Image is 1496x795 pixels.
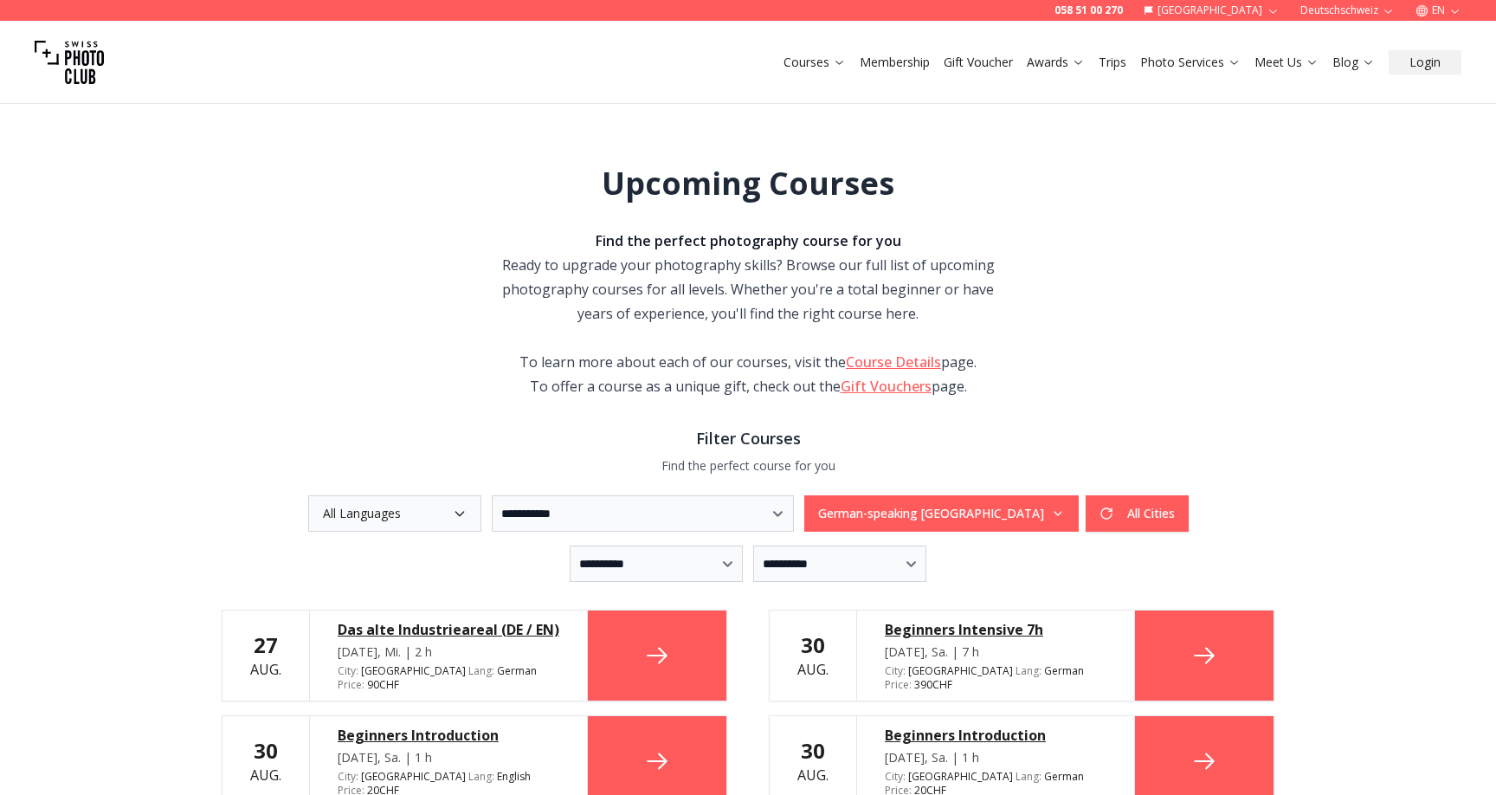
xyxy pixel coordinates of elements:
[1099,54,1126,71] a: Trips
[783,54,846,71] a: Courses
[777,50,853,74] button: Courses
[804,495,1079,532] button: German-speaking [GEOGRAPHIC_DATA]
[1133,50,1248,74] button: Photo Services
[885,619,1106,640] a: Beginners Intensive 7h
[1332,54,1375,71] a: Blog
[596,231,901,250] strong: Find the perfect photography course for you
[338,643,559,661] div: [DATE], Mi. | 2 h
[860,54,930,71] a: Membership
[338,769,358,784] span: City :
[250,737,281,785] div: Aug.
[222,426,1274,450] h3: Filter Courses
[338,677,364,692] span: Price :
[468,663,494,678] span: Lang :
[338,725,559,746] a: Beginners Introduction
[937,50,1020,74] button: Gift Voucher
[250,631,281,680] div: Aug.
[1248,50,1325,74] button: Meet Us
[602,166,894,201] h1: Upcoming Courses
[338,619,559,640] a: Das alte Industrieareal (DE / EN)
[338,749,559,766] div: [DATE], Sa. | 1 h
[853,50,937,74] button: Membership
[797,737,829,785] div: Aug.
[222,457,1274,475] p: Find the perfect course for you
[499,350,997,398] div: To learn more about each of our courses, visit the page. To offer a course as a unique gift, chec...
[338,663,358,678] span: City :
[801,736,825,765] b: 30
[1016,769,1041,784] span: Lang :
[338,664,559,692] div: [GEOGRAPHIC_DATA] 90 CHF
[497,664,537,678] span: German
[35,28,104,97] img: Swiss photo club
[254,736,278,765] b: 30
[1016,663,1041,678] span: Lang :
[885,664,1106,692] div: [GEOGRAPHIC_DATA] 390 CHF
[1020,50,1092,74] button: Awards
[1054,3,1123,17] a: 058 51 00 270
[1254,54,1319,71] a: Meet Us
[885,663,906,678] span: City :
[885,677,912,692] span: Price :
[1044,770,1084,784] span: German
[801,630,825,659] b: 30
[1325,50,1382,74] button: Blog
[846,352,941,372] a: Course Details
[1086,495,1189,532] button: All Cities
[1092,50,1133,74] button: Trips
[497,770,531,784] span: English
[468,769,494,784] span: Lang :
[885,725,1106,746] a: Beginners Introduction
[885,769,906,784] span: City :
[1389,50,1461,74] button: Login
[885,643,1106,661] div: [DATE], Sa. | 7 h
[944,54,1013,71] a: Gift Voucher
[841,377,932,396] a: Gift Vouchers
[797,631,829,680] div: Aug.
[885,749,1106,766] div: [DATE], Sa. | 1 h
[254,630,278,659] b: 27
[1044,664,1084,678] span: German
[308,495,481,532] button: All Languages
[1027,54,1085,71] a: Awards
[499,229,997,326] div: Ready to upgrade your photography skills? Browse our full list of upcoming photography courses fo...
[1140,54,1241,71] a: Photo Services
